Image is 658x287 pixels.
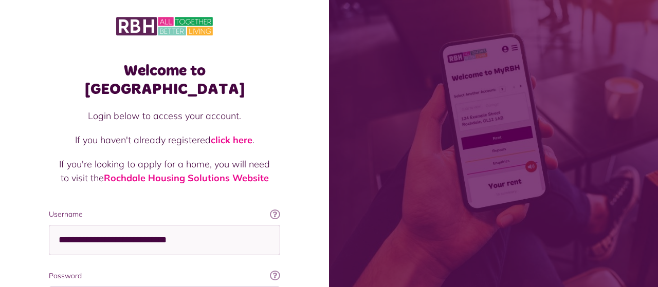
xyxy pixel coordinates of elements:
[49,209,280,220] label: Username
[211,134,252,146] a: click here
[59,133,270,147] p: If you haven't already registered .
[116,15,213,37] img: MyRBH
[104,172,269,184] a: Rochdale Housing Solutions Website
[49,62,280,99] h1: Welcome to [GEOGRAPHIC_DATA]
[59,109,270,123] p: Login below to access your account.
[49,271,280,281] label: Password
[59,157,270,185] p: If you're looking to apply for a home, you will need to visit the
